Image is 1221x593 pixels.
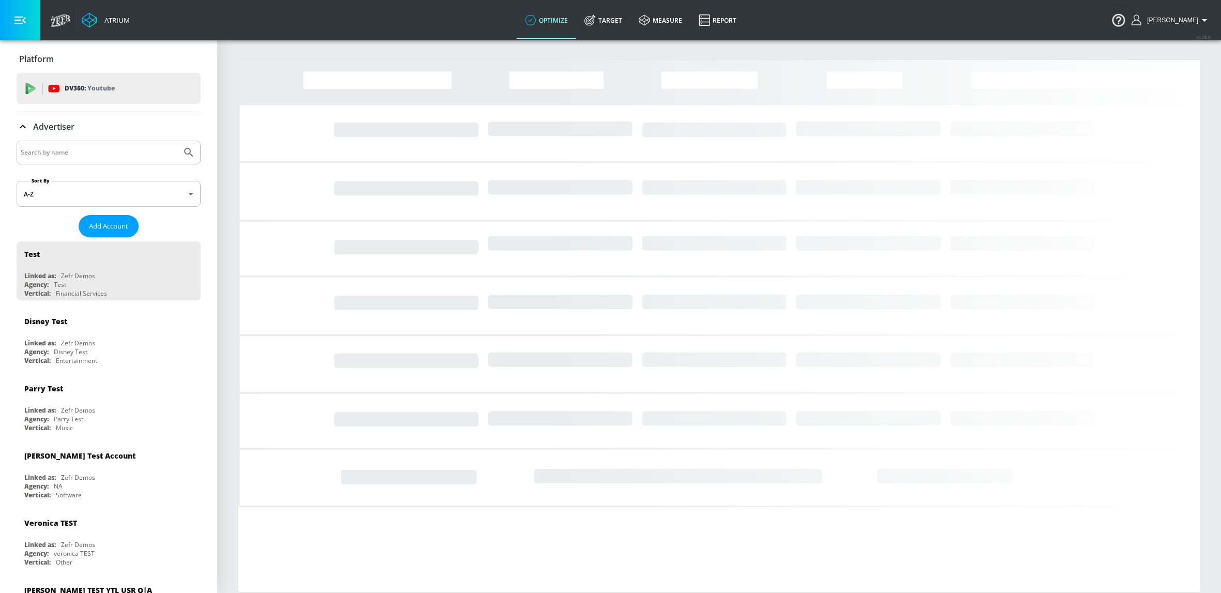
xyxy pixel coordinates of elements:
div: Other [56,558,72,567]
p: Platform [19,53,54,65]
div: Financial Services [56,289,107,298]
div: Disney TestLinked as:Zefr DemosAgency:Disney TestVertical:Entertainment [17,309,201,368]
div: Test [54,280,66,289]
div: Veronica TEST [24,518,77,528]
div: Software [56,491,82,499]
div: DV360: Youtube [17,73,201,104]
div: [PERSON_NAME] Test Account [24,451,135,461]
a: Atrium [82,12,130,28]
button: Add Account [79,215,139,237]
div: Agency: [24,549,49,558]
div: Atrium [100,16,130,25]
div: Parry Test [54,415,83,423]
a: Report [690,2,745,39]
div: Disney Test [54,347,87,356]
label: Sort By [29,177,52,184]
div: Vertical: [24,423,51,432]
div: A-Z [17,181,201,207]
div: Linked as: [24,473,56,482]
div: Agency: [24,482,49,491]
div: TestLinked as:Zefr DemosAgency:TestVertical:Financial Services [17,241,201,300]
a: optimize [517,2,576,39]
span: v 4.28.0 [1196,34,1211,40]
button: [PERSON_NAME] [1132,14,1211,26]
div: Test [24,249,40,259]
div: Disney Test [24,316,67,326]
p: Youtube [87,83,115,94]
div: Zefr Demos [61,473,95,482]
div: Advertiser [17,112,201,141]
div: Linked as: [24,540,56,549]
div: Agency: [24,415,49,423]
div: NA [54,482,63,491]
div: Veronica TESTLinked as:Zefr DemosAgency:veronica TESTVertical:Other [17,510,201,569]
input: Search by name [21,146,177,159]
button: Open Resource Center [1104,5,1133,34]
div: Parry TestLinked as:Zefr DemosAgency:Parry TestVertical:Music [17,376,201,435]
div: veronica TEST [54,549,95,558]
div: [PERSON_NAME] Test AccountLinked as:Zefr DemosAgency:NAVertical:Software [17,443,201,502]
div: Zefr Demos [61,271,95,280]
div: Vertical: [24,289,51,298]
div: Linked as: [24,339,56,347]
div: Vertical: [24,558,51,567]
div: Entertainment [56,356,97,365]
div: Zefr Demos [61,406,95,415]
div: Zefr Demos [61,339,95,347]
div: Agency: [24,280,49,289]
a: Target [576,2,630,39]
p: Advertiser [33,121,74,132]
div: Vertical: [24,491,51,499]
div: Platform [17,44,201,73]
p: DV360: [65,83,115,94]
div: Vertical: [24,356,51,365]
div: Linked as: [24,271,56,280]
span: login as: samantha.yip@zefr.com [1143,17,1198,24]
a: measure [630,2,690,39]
div: Agency: [24,347,49,356]
span: Add Account [89,220,128,232]
div: Zefr Demos [61,540,95,549]
div: Parry Test [24,384,63,393]
div: Music [56,423,73,432]
div: Linked as: [24,406,56,415]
